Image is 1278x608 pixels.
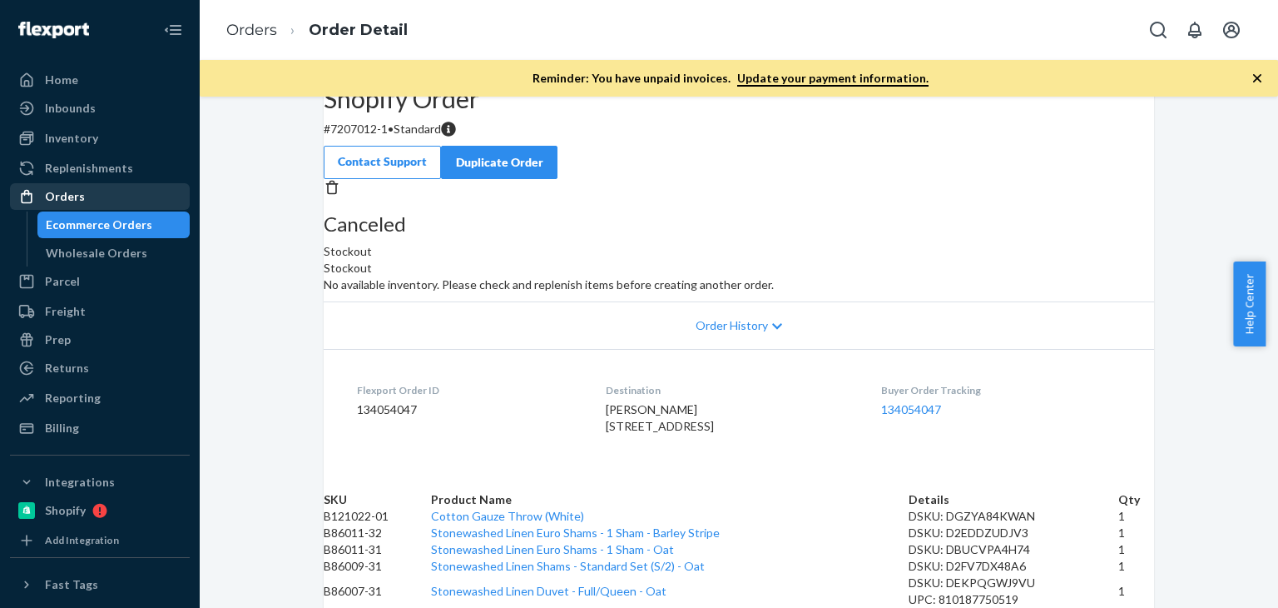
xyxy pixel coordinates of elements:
a: Billing [10,415,190,441]
td: 1 [1118,558,1154,575]
th: Details [909,491,1118,508]
span: [PERSON_NAME] [STREET_ADDRESS] [606,402,714,433]
div: DSKU: DEKPQGWJ9VU [909,575,1118,591]
div: Stockout [324,213,1154,260]
div: Prep [45,331,71,348]
p: No available inventory. Please check and replenish items before creating another order. [324,277,1154,293]
button: Open Search Box [1142,13,1175,47]
div: Billing [45,420,79,436]
a: Freight [10,298,190,325]
div: Home [45,72,78,88]
a: Wholesale Orders [37,240,191,267]
button: Open notifications [1178,13,1211,47]
a: Orders [10,183,190,210]
ol: breadcrumbs [213,6,421,55]
a: Inbounds [10,95,190,122]
div: Duplicate Order [455,154,543,171]
button: Integrations [10,469,190,496]
a: Orders [226,21,277,39]
th: Product Name [431,491,909,508]
div: DSKU: DBUCVPA4H74 [909,541,1118,558]
p: # 7207012-1 [324,121,1154,137]
div: Fast Tags [45,576,98,593]
div: DSKU: D2EDDZUDJV3 [909,525,1118,541]
div: Parcel [45,273,80,290]
div: Inventory [45,130,98,147]
dt: Flexport Order ID [357,383,579,397]
button: Open account menu [1215,13,1248,47]
div: Shopify [45,502,86,519]
td: 1 [1118,575,1154,608]
td: 1 [1118,541,1154,558]
button: Duplicate Order [441,146,557,179]
td: B86009-31 [324,558,431,575]
td: B86007-31 [324,575,431,608]
div: Reporting [45,390,101,406]
a: Stonewashed Linen Shams - Standard Set (S/2) - Oat [431,559,705,573]
p: Reminder: You have unpaid invoices. [532,70,929,87]
th: SKU [324,491,431,508]
td: B86011-32 [324,525,431,541]
a: Stonewashed Linen Euro Shams - 1 Sham - Oat [431,542,674,556]
a: Prep [10,326,190,353]
button: Fast Tags [10,571,190,598]
div: DSKU: DGZYA84KWAN [909,508,1118,525]
div: Integrations [45,474,115,491]
h3: Canceled [324,213,1154,235]
td: 1 [1118,525,1154,541]
div: Freight [45,303,86,320]
div: Inbounds [45,100,96,117]
span: Standard [394,122,441,136]
a: Add Integration [10,531,190,551]
a: Shopify [10,497,190,524]
dd: 134054047 [357,401,579,418]
div: DSKU: D2FV7DX48A6 [909,558,1118,575]
span: • [388,122,394,136]
span: Order History [696,317,768,334]
div: Orders [45,188,85,205]
td: 1 [1118,508,1154,525]
a: Parcel [10,268,190,295]
a: Update your payment information. [737,71,929,87]
dt: Buyer Order Tracking [881,383,1121,397]
img: Flexport logo [18,22,89,38]
a: Contact Support [324,146,441,179]
h2: Shopify Order [324,85,1154,112]
a: Stonewashed Linen Duvet - Full/Queen - Oat [431,584,666,598]
button: Close Navigation [156,13,190,47]
header: Stockout [324,260,1154,277]
a: 134054047 [881,402,941,416]
a: Home [10,67,190,93]
a: Returns [10,355,190,381]
div: Replenishments [45,160,133,177]
button: Help Center [1233,262,1266,346]
a: Replenishments [10,155,190,182]
div: Add Integration [45,533,119,547]
div: Ecommerce Orders [46,217,152,233]
a: Inventory [10,125,190,152]
div: Wholesale Orders [46,245,147,262]
div: Returns [45,360,89,376]
a: Ecommerce Orders [37,212,191,238]
td: B121022-01 [324,508,431,525]
a: Order Detail [309,21,408,39]
a: Cotton Gauze Throw (White) [431,509,584,523]
dt: Destination [606,383,854,397]
th: Qty [1118,491,1154,508]
td: B86011-31 [324,541,431,558]
div: UPC: 810187750519 [909,591,1118,608]
a: Reporting [10,385,190,411]
a: Stonewashed Linen Euro Shams - 1 Sham - Barley Stripe [431,526,720,540]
